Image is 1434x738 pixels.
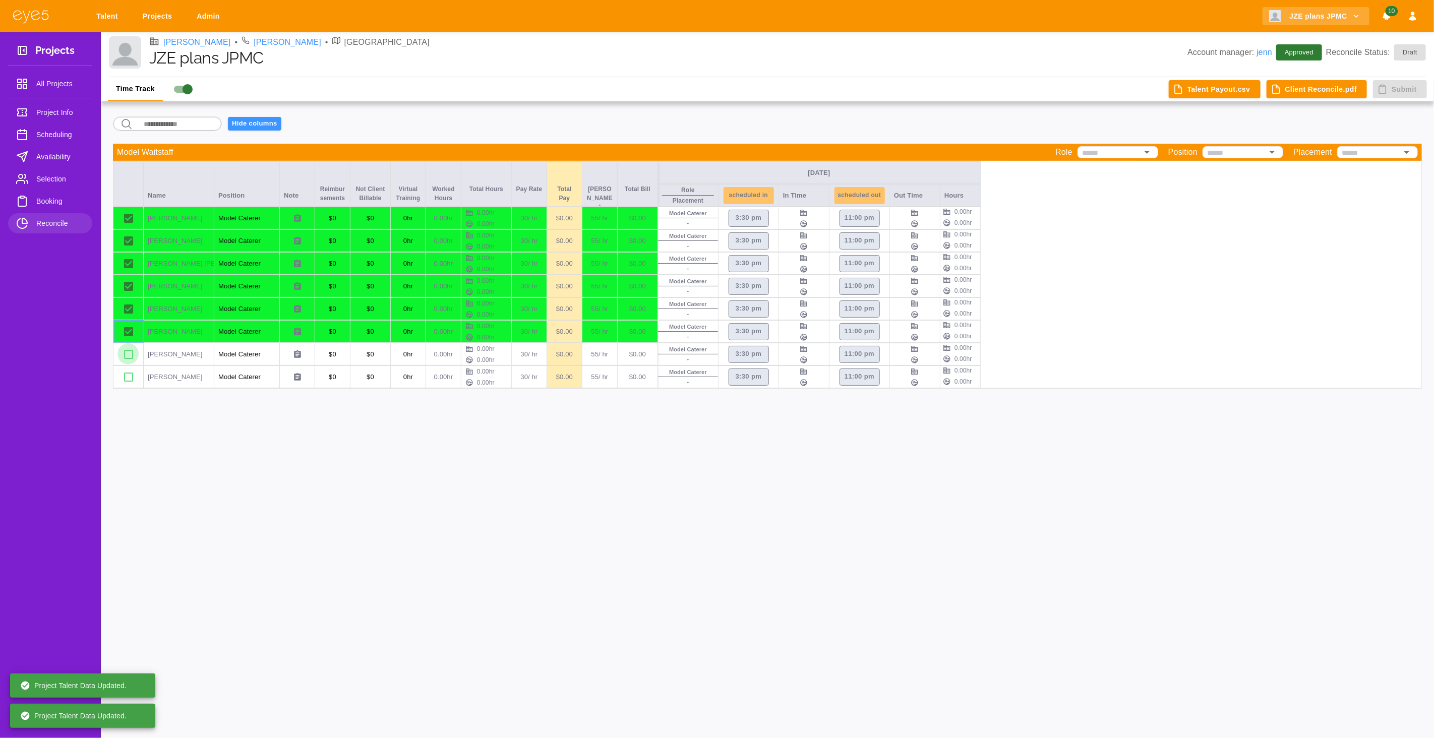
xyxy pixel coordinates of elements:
[477,231,495,240] p: 0.00 hr
[477,219,495,228] p: 0.00 hr
[430,281,457,291] p: 0.00 hr
[319,372,346,382] p: $ 0
[280,161,315,207] div: Note
[319,259,346,269] p: $ 0
[551,213,578,223] p: $ 0.00
[729,210,769,227] button: 3:30 PM
[8,191,92,211] a: Booking
[149,48,1187,68] h1: JZE plans JPMC
[954,332,972,341] p: 0.00 hr
[890,184,940,207] div: Out Time
[1326,44,1426,60] p: Reconcile Status:
[8,147,92,167] a: Availability
[319,184,346,203] p: Reimbursements
[516,372,543,382] p: 30 / hr
[8,74,92,94] a: All Projects
[954,218,972,227] p: 0.00 hr
[218,236,275,246] p: Model Caterer
[354,349,386,359] p: $ 0
[117,146,173,158] p: Model Waitstaff
[395,236,422,246] p: 0 hr
[218,304,275,314] p: Model Caterer
[1169,80,1261,99] a: Talent Payout.csv
[354,372,386,382] p: $ 0
[36,151,84,163] span: Availability
[477,287,495,296] p: 0.00 hr
[319,236,346,246] p: $ 0
[954,286,972,295] p: 0.00 hr
[586,281,613,291] p: 55 / hr
[729,323,769,340] button: 3:30 PM
[235,36,238,48] li: •
[840,323,880,340] button: 11:00 PM
[430,184,457,203] p: Worked Hours
[669,345,707,354] p: Model Caterer
[477,208,495,217] p: 0.00 hr
[218,281,275,291] p: Model Caterer
[477,299,495,308] p: 0.00 hr
[954,343,972,352] p: 0.00 hr
[551,349,578,359] p: $ 0.00
[109,36,141,69] img: Client logo
[8,169,92,189] a: Selection
[1140,145,1154,159] button: Open
[586,259,613,269] p: 55 / hr
[516,327,543,337] p: 30 / hr
[834,187,885,204] button: Scheduled Out
[430,372,457,382] p: 0.00 hr
[148,349,210,359] p: [PERSON_NAME]
[586,372,613,382] p: 55 / hr
[840,300,880,318] button: 11:00 PM
[840,210,880,227] button: 11:00 PM
[954,253,972,262] p: 0.00 hr
[516,236,543,246] p: 30 / hr
[669,255,707,263] p: Model Caterer
[622,349,653,359] p: $ 0.00
[1055,146,1072,158] p: Role
[354,281,386,291] p: $ 0
[662,168,976,177] div: [DATE]
[622,236,653,246] p: $ 0.00
[90,7,128,26] a: Talent
[36,195,84,207] span: Booking
[148,236,210,246] p: [PERSON_NAME]
[673,196,703,205] p: Placement
[136,7,182,26] a: Projects
[669,368,707,377] p: Model Caterer
[586,236,613,246] p: 55 / hr
[477,355,495,364] p: 0.00 hr
[954,264,972,273] p: 0.00 hr
[622,259,653,269] p: $ 0.00
[36,173,84,185] span: Selection
[551,236,578,246] p: $ 0.00
[840,368,880,386] button: 11:00 PM
[148,281,210,291] p: [PERSON_NAME]
[1257,48,1272,56] a: jenn
[779,184,829,207] div: In Time
[430,349,457,359] p: 0.00 hr
[477,310,495,319] p: 0.00 hr
[940,184,981,207] div: Hours
[622,304,653,314] p: $ 0.00
[551,184,578,203] p: Total Pay
[687,241,689,250] p: -
[8,102,92,122] a: Project Info
[687,378,689,386] p: -
[319,213,346,223] p: $ 0
[954,207,972,216] p: 0.00 hr
[687,219,689,227] p: -
[12,9,49,24] img: eye5
[729,300,769,318] button: 3:30 PM
[477,242,495,251] p: 0.00 hr
[477,265,495,274] p: 0.00 hr
[477,378,495,387] p: 0.00 hr
[477,333,495,342] p: 0.00 hr
[354,236,386,246] p: $ 0
[430,236,457,246] p: 0.00 hr
[622,281,653,291] p: $ 0.00
[622,184,653,194] p: Total Bill
[1269,10,1281,22] img: Client logo
[1267,80,1367,99] button: Client Reconcile.pdf
[551,304,578,314] p: $ 0.00
[148,372,210,382] p: [PERSON_NAME]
